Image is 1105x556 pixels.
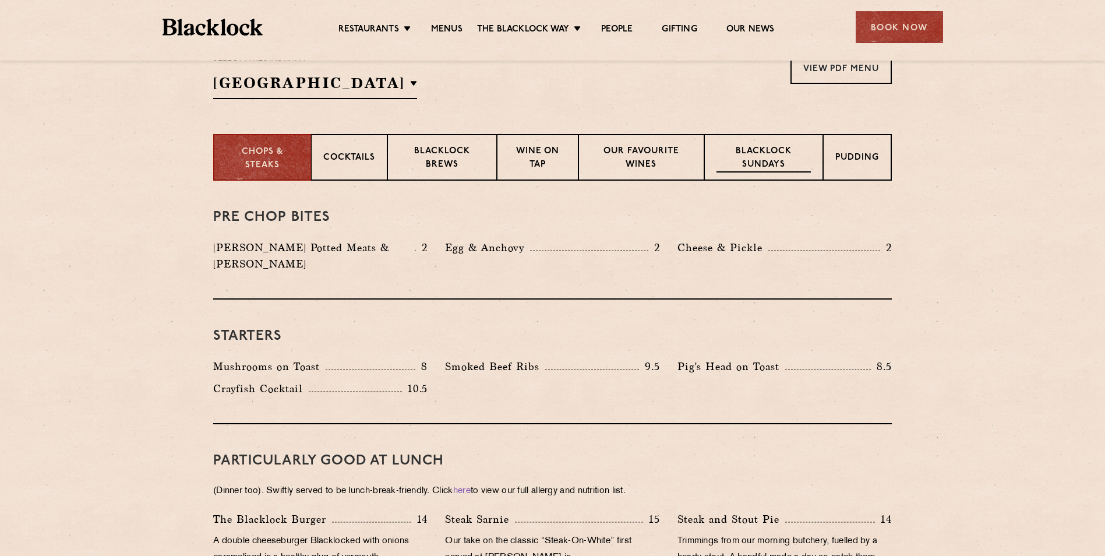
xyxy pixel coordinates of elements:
p: Smoked Beef Ribs [445,358,545,375]
p: Egg & Anchovy [445,240,530,256]
p: Blacklock Sundays [716,145,811,173]
p: Steak and Stout Pie [677,511,785,527]
a: The Blacklock Way [477,24,569,37]
p: 2 [880,240,892,255]
img: BL_Textured_Logo-footer-cropped.svg [163,19,263,36]
h3: PARTICULARLY GOOD AT LUNCH [213,453,892,469]
p: Mushrooms on Toast [213,358,326,375]
p: 2 [416,240,428,255]
p: Chops & Steaks [226,146,299,172]
h2: [GEOGRAPHIC_DATA] [213,73,417,99]
p: 14 [411,512,428,527]
a: here [453,487,471,495]
p: Our favourite wines [591,145,691,173]
p: 8 [415,359,428,374]
p: Blacklock Brews [400,145,485,173]
div: Book Now [856,11,943,43]
a: View PDF Menu [790,52,892,84]
a: Menus [431,24,463,37]
p: The Blacklock Burger [213,511,332,527]
a: Gifting [662,24,697,37]
p: Pig's Head on Toast [677,358,785,375]
p: 10.5 [402,381,428,396]
p: Steak Sarnie [445,511,515,527]
p: Cocktails [323,152,375,166]
p: 14 [875,512,892,527]
a: Our News [726,24,775,37]
h3: Starters [213,329,892,344]
a: Restaurants [338,24,399,37]
p: [PERSON_NAME] Potted Meats & [PERSON_NAME] [213,240,415,272]
p: Wine on Tap [509,145,566,173]
p: Pudding [835,152,879,166]
a: People [601,24,633,37]
p: Cheese & Pickle [677,240,768,256]
h3: Pre Chop Bites [213,210,892,225]
p: Crayfish Cocktail [213,381,309,397]
p: 9.5 [639,359,660,374]
p: 15 [643,512,660,527]
p: 2 [648,240,660,255]
p: (Dinner too). Swiftly served to be lunch-break-friendly. Click to view our full allergy and nutri... [213,483,892,499]
p: 8.5 [871,359,892,374]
